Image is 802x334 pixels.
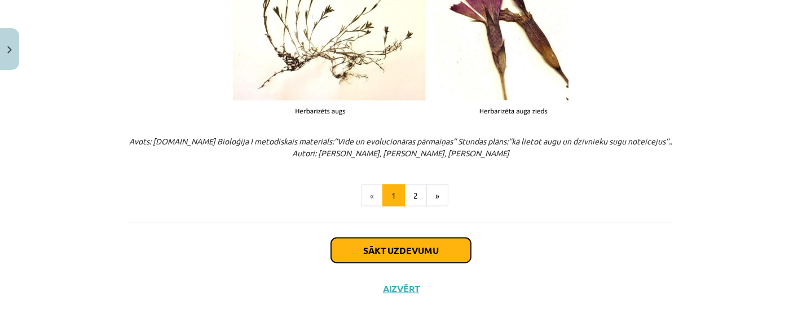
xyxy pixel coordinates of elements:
[382,184,405,207] button: 1
[7,46,12,54] img: icon-close-lesson-0947bae3869378f0d4975bcd49f059093ad1ed9edebbc8119c70593378902aed.svg
[404,184,427,207] button: 2
[380,283,422,295] button: Aizvērt
[129,184,673,207] nav: Page navigation example
[331,238,471,263] button: Sākt uzdevumu
[130,136,673,158] em: Avots: [DOMAIN_NAME] Bioloģija I metodiskais materiāls:’’Vide un evolucionāras pārmaiņas’’ Stunda...
[426,184,448,207] button: »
